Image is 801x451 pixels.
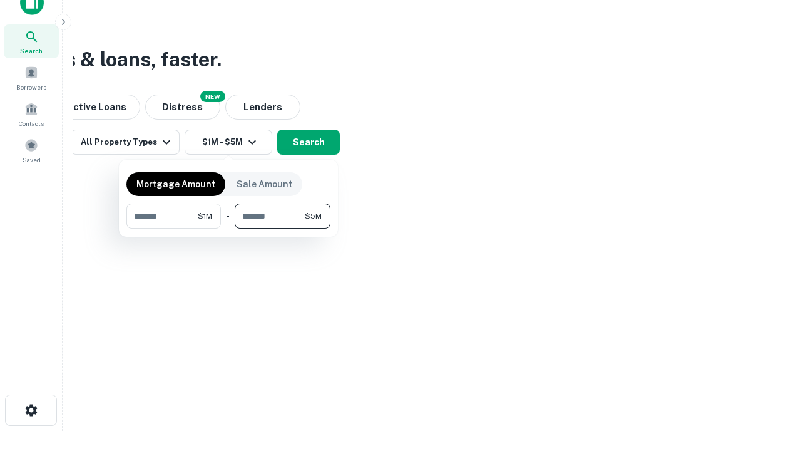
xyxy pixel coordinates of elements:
[226,204,230,229] div: -
[198,210,212,222] span: $1M
[305,210,322,222] span: $5M
[136,177,215,191] p: Mortgage Amount
[237,177,292,191] p: Sale Amount
[738,351,801,411] iframe: Chat Widget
